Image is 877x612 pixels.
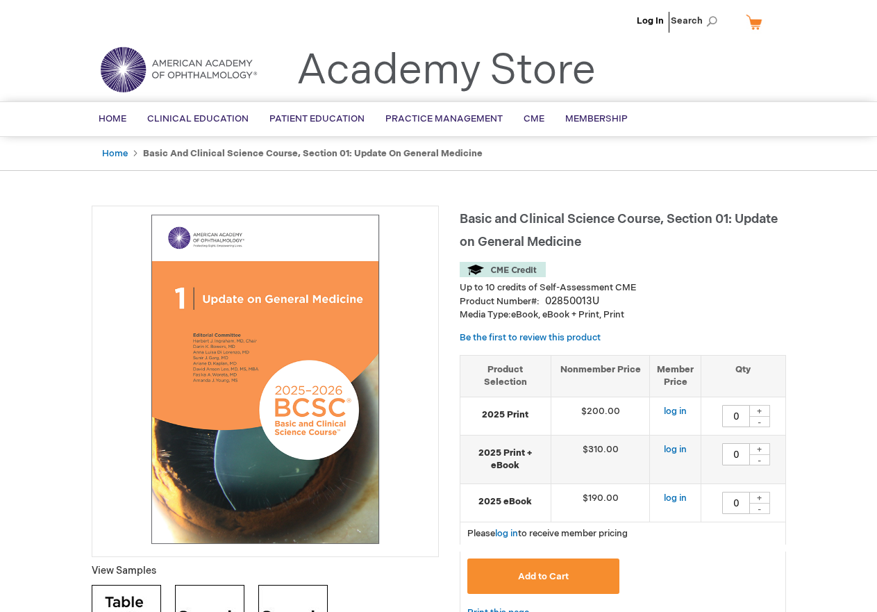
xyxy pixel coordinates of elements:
[99,113,126,124] span: Home
[650,355,701,397] th: Member Price
[460,309,511,320] strong: Media Type:
[467,528,628,539] span: Please to receive member pricing
[102,148,128,159] a: Home
[296,46,596,96] a: Academy Store
[460,308,786,322] p: eBook, eBook + Print, Print
[269,113,365,124] span: Patient Education
[664,493,687,504] a: log in
[565,113,628,124] span: Membership
[722,405,750,427] input: Qty
[545,295,599,308] div: 02850013U
[495,528,518,539] a: log in
[460,212,778,249] span: Basic and Clinical Science Course, Section 01: Update on General Medicine
[460,296,540,307] strong: Product Number
[749,503,770,514] div: -
[749,405,770,417] div: +
[99,213,431,545] img: Basic and Clinical Science Course, Section 01: Update on General Medicine
[701,355,785,397] th: Qty
[460,281,786,295] li: Up to 10 credits of Self-Assessment CME
[518,571,569,582] span: Add to Cart
[671,7,724,35] span: Search
[143,148,483,159] strong: Basic and Clinical Science Course, Section 01: Update on General Medicine
[460,262,546,277] img: CME Credit
[637,15,664,26] a: Log In
[467,559,620,594] button: Add to Cart
[147,113,249,124] span: Clinical Education
[551,355,650,397] th: Nonmember Price
[551,435,650,483] td: $310.00
[551,397,650,435] td: $200.00
[551,483,650,522] td: $190.00
[722,443,750,465] input: Qty
[749,454,770,465] div: -
[664,444,687,455] a: log in
[92,564,439,578] p: View Samples
[664,406,687,417] a: log in
[467,495,544,508] strong: 2025 eBook
[524,113,544,124] span: CME
[460,332,601,343] a: Be the first to review this product
[749,492,770,504] div: +
[467,408,544,422] strong: 2025 Print
[749,416,770,427] div: -
[460,355,551,397] th: Product Selection
[749,443,770,455] div: +
[467,447,544,472] strong: 2025 Print + eBook
[385,113,503,124] span: Practice Management
[722,492,750,514] input: Qty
